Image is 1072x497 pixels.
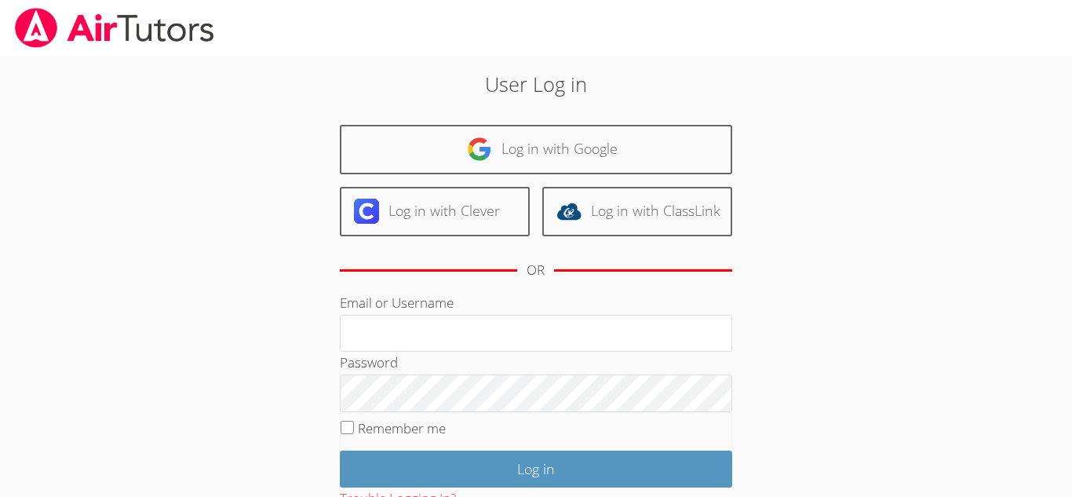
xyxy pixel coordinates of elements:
img: google-logo-50288ca7cdecda66e5e0955fdab243c47b7ad437acaf1139b6f446037453330a.svg [467,137,492,162]
label: Remember me [358,419,446,437]
input: Log in [340,451,732,488]
img: classlink-logo-d6bb404cc1216ec64c9a2012d9dc4662098be43eaf13dc465df04b49fa7ab582.svg [556,199,582,224]
label: Email or Username [340,294,454,312]
a: Log in with Google [340,125,732,174]
div: OR [527,259,545,282]
label: Password [340,353,398,371]
a: Log in with Clever [340,187,530,236]
img: airtutors_banner-c4298cdbf04f3fff15de1276eac7730deb9818008684d7c2e4769d2f7ddbe033.png [13,8,216,48]
a: Log in with ClassLink [542,187,732,236]
img: clever-logo-6eab21bc6e7a338710f1a6ff85c0baf02591cd810cc4098c63d3a4b26e2feb20.svg [354,199,379,224]
h2: User Log in [246,69,826,99]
